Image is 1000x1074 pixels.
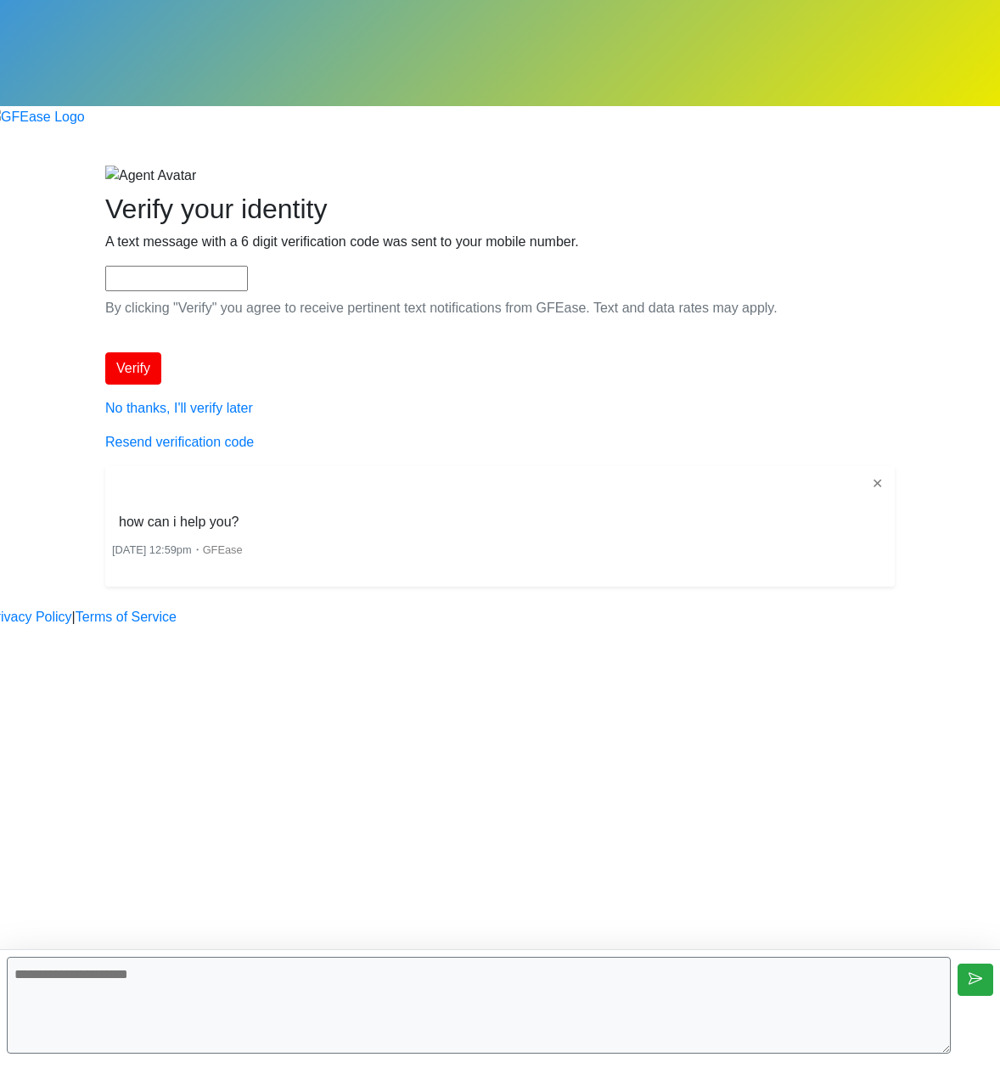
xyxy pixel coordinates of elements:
[112,543,243,556] small: ・
[105,401,253,415] a: No thanks, I'll verify later
[105,298,895,318] p: By clicking "Verify" you agree to receive pertinent text notifications from GFEase. Text and data...
[867,473,888,495] button: ✕
[105,352,161,385] button: Verify
[105,435,254,449] a: Resend verification code
[72,607,76,627] a: |
[112,543,192,556] span: [DATE] 12:59pm
[105,193,895,225] h2: Verify your identity
[112,509,245,536] li: how can i help you?
[203,543,243,556] span: GFEase
[105,232,895,252] p: A text message with a 6 digit verification code was sent to your mobile number.
[76,607,177,627] a: Terms of Service
[105,166,196,186] img: Agent Avatar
